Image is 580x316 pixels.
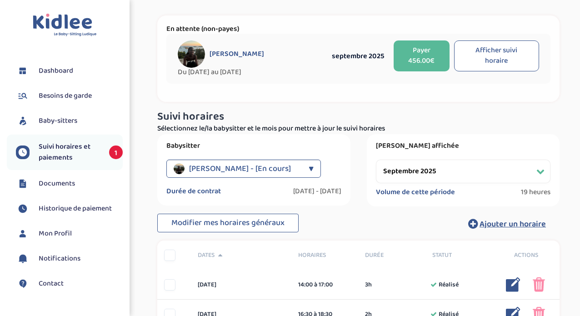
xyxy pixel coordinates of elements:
[365,280,372,290] span: 3h
[394,40,450,71] button: Payer 456.00€
[454,40,539,71] button: Afficher suivi horaire
[16,277,30,291] img: contact.svg
[298,251,351,260] span: Horaires
[39,178,75,189] span: Documents
[39,141,100,163] span: Suivi horaires et paiements
[39,278,64,289] span: Contact
[16,202,30,216] img: suivihoraire.svg
[16,114,123,128] a: Baby-sitters
[521,188,550,197] span: 19 heures
[376,188,455,197] label: Volume de cette période
[109,145,123,159] span: 1
[33,14,97,37] img: logo.svg
[16,202,123,216] a: Historique de paiement
[358,251,425,260] div: Durée
[293,187,341,196] label: [DATE] - [DATE]
[16,141,123,163] a: Suivi horaires et paiements 1
[39,228,72,239] span: Mon Profil
[425,251,492,260] div: Statut
[166,25,550,34] p: En attente (non-payes)
[157,214,299,233] button: Modifier mes horaires généraux
[210,50,264,59] span: [PERSON_NAME]
[16,227,123,241] a: Mon Profil
[16,89,123,103] a: Besoins de garde
[39,65,73,76] span: Dashboard
[455,214,560,234] button: Ajouter un horaire
[174,163,185,174] img: avatar_mouliom-karlyne_2025_01_13_20_37_20.png
[439,280,459,290] span: Réalisé
[39,203,112,214] span: Historique de paiement
[39,115,77,126] span: Baby-sitters
[480,218,546,231] span: Ajouter un horaire
[191,251,291,260] div: Dates
[376,141,551,150] label: [PERSON_NAME] affichée
[326,50,389,62] div: septembre 2025
[166,141,341,150] label: Babysitter
[506,277,520,292] img: modifier_bleu.png
[16,64,123,78] a: Dashboard
[191,280,291,290] div: [DATE]
[157,123,560,134] p: Sélectionnez le/la babysitter et le mois pour mettre à jour le suivi horaires
[157,111,560,123] h3: Suivi horaires
[16,227,30,241] img: profil.svg
[39,90,92,101] span: Besoins de garde
[492,251,559,260] div: Actions
[178,68,326,77] span: Du [DATE] au [DATE]
[171,216,285,229] span: Modifier mes horaires généraux
[16,177,123,191] a: Documents
[16,177,30,191] img: documents.svg
[189,160,291,178] span: [PERSON_NAME] - [En cours]
[166,187,221,196] label: Durée de contrat
[16,114,30,128] img: babysitters.svg
[533,277,545,292] img: poubelle_rose.png
[16,277,123,291] a: Contact
[178,40,205,68] img: avatar
[309,160,314,178] div: ▼
[16,145,30,159] img: suivihoraire.svg
[16,252,123,266] a: Notifications
[298,280,351,290] div: 14:00 à 17:00
[16,64,30,78] img: dashboard.svg
[16,89,30,103] img: besoin.svg
[39,253,80,264] span: Notifications
[16,252,30,266] img: notification.svg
